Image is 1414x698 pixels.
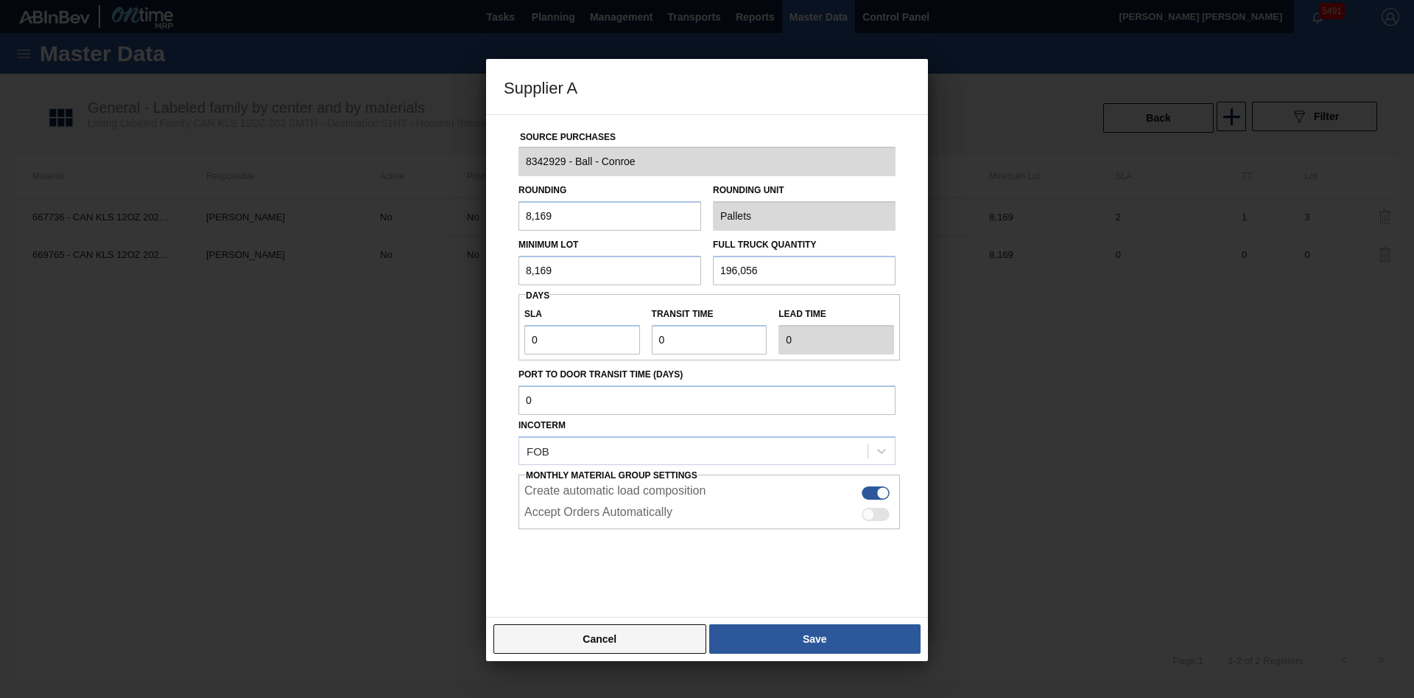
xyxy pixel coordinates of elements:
label: Create automatic load composition [524,484,706,502]
div: This configuration enables automatic acceptance of the order on the supplier side [518,502,900,523]
span: Monthly Material Group Settings [526,470,697,481]
span: Days [526,290,549,301]
button: Cancel [493,624,706,654]
button: Save [709,624,921,654]
label: Port to Door Transit Time (days) [518,364,896,385]
label: Minimum Lot [518,240,578,250]
label: Rounding Unit [713,180,896,201]
label: Lead time [778,304,894,325]
label: Incoterm [518,420,566,430]
label: SLA [524,304,640,325]
label: Transit time [652,304,767,325]
label: Accept Orders Automatically [524,506,672,523]
div: This setting enables the automatic creation of load composition on the supplier side if the order... [518,481,900,502]
label: Source Purchases [520,132,616,142]
h3: Supplier A [486,59,928,115]
div: FOB [527,444,549,457]
label: Rounding [518,185,566,195]
label: Full Truck Quantity [713,240,816,250]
